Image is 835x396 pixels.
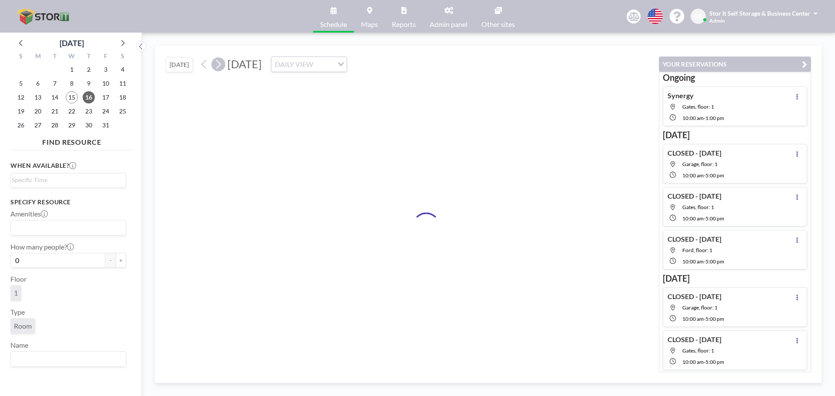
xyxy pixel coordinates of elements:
span: 10:00 AM [682,316,704,322]
span: Wednesday, October 1, 2025 [66,63,78,76]
h4: CLOSED - [DATE] [668,149,721,157]
span: 1:00 PM [705,115,724,121]
span: Garage, floor: 1 [682,304,718,311]
span: Thursday, October 16, 2025 [83,91,95,103]
label: How many people? [10,243,74,251]
div: Search for option [11,220,126,235]
span: [DATE] [227,57,262,70]
input: Search for option [12,222,121,233]
span: Saturday, October 18, 2025 [117,91,129,103]
span: - [704,115,705,121]
span: Reports [392,21,416,28]
span: Saturday, October 4, 2025 [117,63,129,76]
span: - [704,215,705,222]
h4: CLOSED - [DATE] [668,335,721,344]
div: Search for option [271,57,347,72]
h4: FIND RESOURCE [10,134,133,146]
h3: [DATE] [663,130,807,140]
span: Friday, October 10, 2025 [100,77,112,90]
label: Type [10,308,25,316]
div: M [30,51,47,63]
span: Gates, floor: 1 [682,204,714,210]
span: Wednesday, October 29, 2025 [66,119,78,131]
span: 5:00 PM [705,316,724,322]
span: 10:00 AM [682,359,704,365]
span: - [704,172,705,179]
span: Maps [361,21,378,28]
h4: CLOSED - [DATE] [668,235,721,243]
span: Monday, October 6, 2025 [32,77,44,90]
span: DAILY VIEW [273,59,315,70]
span: Monday, October 27, 2025 [32,119,44,131]
span: Tuesday, October 14, 2025 [49,91,61,103]
span: Thursday, October 23, 2025 [83,105,95,117]
span: 10:00 AM [682,215,704,222]
span: Wednesday, October 15, 2025 [66,91,78,103]
span: Friday, October 31, 2025 [100,119,112,131]
div: S [13,51,30,63]
span: Saturday, October 11, 2025 [117,77,129,90]
span: - [704,258,705,265]
span: Tuesday, October 7, 2025 [49,77,61,90]
span: Thursday, October 30, 2025 [83,119,95,131]
div: T [47,51,63,63]
span: Stor It Self Storage & Business Center [709,10,810,17]
span: Admin panel [430,21,468,28]
div: Search for option [11,173,126,186]
span: Friday, October 17, 2025 [100,91,112,103]
span: Admin [709,17,725,24]
label: Amenities [10,210,48,218]
span: Friday, October 24, 2025 [100,105,112,117]
span: Sunday, October 5, 2025 [15,77,27,90]
span: Monday, October 20, 2025 [32,105,44,117]
span: S& [695,13,702,20]
span: 10:00 AM [682,115,704,121]
h4: CLOSED - [DATE] [668,192,721,200]
span: Saturday, October 25, 2025 [117,105,129,117]
div: W [63,51,80,63]
div: T [80,51,97,63]
span: Sunday, October 26, 2025 [15,119,27,131]
h4: CLOSED - [DATE] [668,292,721,301]
span: 5:00 PM [705,359,724,365]
input: Search for option [12,175,121,185]
h3: Specify resource [10,198,126,206]
div: S [114,51,131,63]
span: Sunday, October 19, 2025 [15,105,27,117]
span: Thursday, October 9, 2025 [83,77,95,90]
img: organization-logo [14,8,74,25]
span: Other sites [481,21,515,28]
button: [DATE] [166,57,193,72]
input: Search for option [12,353,121,365]
h3: Ongoing [663,72,807,83]
span: 5:00 PM [705,258,724,265]
label: Name [10,341,28,349]
h3: [DATE] [663,273,807,284]
span: Wednesday, October 8, 2025 [66,77,78,90]
span: Friday, October 3, 2025 [100,63,112,76]
span: Wednesday, October 22, 2025 [66,105,78,117]
span: Gates, floor: 1 [682,103,714,110]
span: Gates, floor: 1 [682,347,714,354]
button: YOUR RESERVATIONS [659,57,811,72]
span: 1 [14,289,18,297]
span: - [704,359,705,365]
span: 10:00 AM [682,172,704,179]
div: Search for option [11,352,126,366]
span: Monday, October 13, 2025 [32,91,44,103]
span: Room [14,322,32,330]
span: Schedule [320,21,347,28]
input: Search for option [316,59,332,70]
span: Ford, floor: 1 [682,247,712,253]
div: [DATE] [60,37,84,49]
span: Tuesday, October 21, 2025 [49,105,61,117]
span: Sunday, October 12, 2025 [15,91,27,103]
h4: Synergy [668,91,694,100]
button: - [105,253,116,268]
span: 10:00 AM [682,258,704,265]
label: Floor [10,275,27,283]
span: 5:00 PM [705,172,724,179]
span: - [704,316,705,322]
button: + [116,253,126,268]
div: F [97,51,114,63]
